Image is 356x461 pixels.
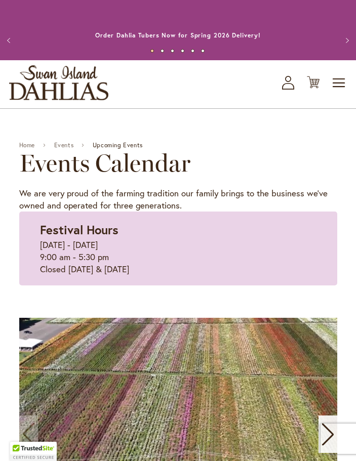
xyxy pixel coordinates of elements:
span: Upcoming Events [93,142,143,149]
a: Order Dahlia Tubers Now for Spring 2026 Delivery! [95,31,260,39]
button: 1 of 6 [150,49,154,53]
p: We are very proud of the farming tradition our family brings to the business we've owned and oper... [19,187,337,212]
button: Next [336,30,356,51]
h2: Events Calendar [19,149,337,177]
button: 5 of 6 [191,49,194,53]
p: [DATE] - [DATE] 9:00 am - 5:30 pm Closed [DATE] & [DATE] [40,239,317,275]
a: store logo [9,65,108,100]
button: 2 of 6 [161,49,164,53]
button: 4 of 6 [181,49,184,53]
button: 6 of 6 [201,49,205,53]
a: Home [19,142,35,149]
a: Events [54,142,74,149]
button: 3 of 6 [171,49,174,53]
strong: Festival Hours [40,222,118,238]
